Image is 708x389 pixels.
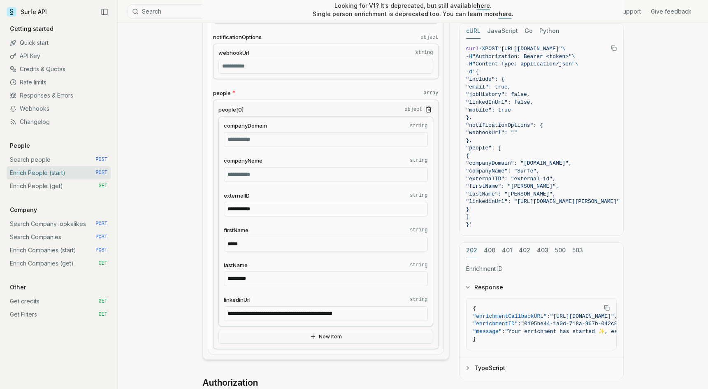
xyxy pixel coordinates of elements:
[473,321,518,327] span: "enrichmentID"
[213,89,231,97] span: people
[313,2,513,18] p: Looking for V1? It’s deprecated, but still available . Single person enrichment is deprecated too...
[420,34,438,41] code: object
[460,277,623,298] button: Response
[505,328,698,335] span: "Your enrichment has started ✨, estimated time: 2 seconds."
[95,156,107,163] span: POST
[213,33,262,41] span: notificationOptions
[224,157,262,165] span: companyName
[128,4,333,19] button: Search⌘K
[555,243,566,258] button: 500
[601,302,613,314] button: Copy Text
[466,84,511,90] span: "email": true,
[521,321,643,327] span: "0195be44-1a0d-718a-967b-042c9d17ffd7"
[7,295,111,308] a: Get credits GET
[7,231,111,244] a: Search Companies POST
[98,260,107,267] span: GET
[466,206,469,212] span: }
[410,157,427,164] code: string
[479,46,485,52] span: -X
[466,168,540,174] span: "companyName": "Surfe",
[95,221,107,227] span: POST
[502,243,512,258] button: 401
[7,217,111,231] a: Search Company lookalikes POST
[466,191,556,197] span: "lastName": "[PERSON_NAME]",
[466,61,473,67] span: -H
[7,76,111,89] a: Rate limits
[487,23,518,39] button: JavaScript
[7,244,111,257] a: Enrich Companies (start) POST
[7,36,111,49] a: Quick start
[7,63,111,76] a: Credits & Quotas
[218,330,433,344] button: New Item
[7,142,33,150] p: People
[7,115,111,128] a: Changelog
[466,23,481,39] button: cURL
[415,49,433,56] code: string
[547,313,550,319] span: :
[466,145,501,151] span: "people": [
[224,192,250,200] span: externalID
[466,265,617,273] p: Enrichment ID
[224,296,251,304] span: linkedinUrl
[7,257,111,270] a: Enrich Companies (get) GET
[572,243,583,258] button: 503
[614,313,617,319] span: ,
[466,107,511,113] span: "mobile": true
[619,7,641,16] a: Support
[562,46,566,52] span: \
[410,227,427,233] code: string
[472,54,572,60] span: "Authorization: Bearer <token>"
[224,122,267,130] span: companyDomain
[95,170,107,176] span: POST
[608,42,620,54] button: Copy Text
[460,298,623,357] div: Response
[7,6,47,18] a: Surfe API
[472,61,575,67] span: "Content-Type: application/json"
[460,357,623,379] button: TypeScript
[466,198,620,205] span: "linkedinUrl": "[URL][DOMAIN_NAME][PERSON_NAME]"
[218,49,249,57] span: webhookUrl
[95,247,107,254] span: POST
[484,243,495,258] button: 400
[98,183,107,189] span: GET
[472,69,479,75] span: '{
[410,262,427,268] code: string
[7,89,111,102] a: Responses & Errors
[98,311,107,318] span: GET
[539,23,559,39] button: Python
[7,283,29,291] p: Other
[499,10,512,17] a: here
[466,122,543,128] span: "notificationOptions": {
[466,130,518,136] span: "webhookUrl": ""
[575,61,578,67] span: \
[7,206,40,214] p: Company
[410,123,427,129] code: string
[473,328,502,335] span: "message"
[423,90,438,96] code: array
[7,153,111,166] a: Search people POST
[651,7,692,16] a: Give feedback
[537,243,548,258] button: 403
[466,243,477,258] button: 202
[410,192,427,199] code: string
[95,234,107,240] span: POST
[466,54,473,60] span: -H
[7,308,111,321] a: Get Filters GET
[202,377,258,389] a: Authorization
[519,243,530,258] button: 402
[466,183,559,189] span: "firstName": "[PERSON_NAME]",
[572,54,575,60] span: \
[424,105,433,114] button: Remove Item
[550,313,614,319] span: "[URL][DOMAIN_NAME]"
[218,106,244,114] span: people[0]
[7,179,111,193] a: Enrich People (get) GET
[98,298,107,305] span: GET
[473,313,547,319] span: "enrichmentCallbackURL"
[7,102,111,115] a: Webhooks
[518,321,521,327] span: :
[7,49,111,63] a: API Key
[466,221,473,228] span: }'
[466,176,556,182] span: "externalID": "external-id",
[466,69,473,75] span: -d
[98,6,111,18] button: Collapse Sidebar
